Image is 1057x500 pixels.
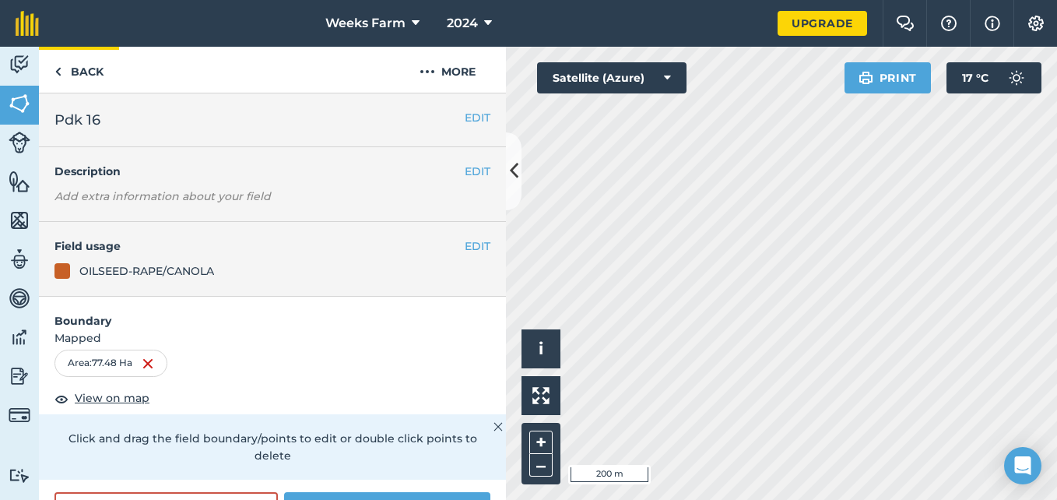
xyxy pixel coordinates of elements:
img: Four arrows, one pointing top left, one top right, one bottom right and the last bottom left [532,387,550,404]
button: 17 °C [946,62,1041,93]
img: svg+xml;base64,PHN2ZyB4bWxucz0iaHR0cDovL3d3dy53My5vcmcvMjAwMC9zdmciIHdpZHRoPSIyMCIgaGVpZ2h0PSIyNC... [420,62,435,81]
p: Click and drag the field boundary/points to edit or double click points to delete [54,430,490,465]
button: EDIT [465,109,490,126]
img: svg+xml;base64,PHN2ZyB4bWxucz0iaHR0cDovL3d3dy53My5vcmcvMjAwMC9zdmciIHdpZHRoPSIxNiIgaGVpZ2h0PSIyNC... [142,354,154,373]
img: Two speech bubbles overlapping with the left bubble in the forefront [896,16,915,31]
img: svg+xml;base64,PHN2ZyB4bWxucz0iaHR0cDovL3d3dy53My5vcmcvMjAwMC9zdmciIHdpZHRoPSIxOCIgaGVpZ2h0PSIyNC... [54,389,68,408]
h4: Boundary [39,297,506,329]
button: Satellite (Azure) [537,62,687,93]
span: Weeks Farm [325,14,406,33]
img: svg+xml;base64,PHN2ZyB4bWxucz0iaHR0cDovL3d3dy53My5vcmcvMjAwMC9zdmciIHdpZHRoPSI1NiIgaGVpZ2h0PSI2MC... [9,92,30,115]
div: Open Intercom Messenger [1004,447,1041,484]
img: svg+xml;base64,PD94bWwgdmVyc2lvbj0iMS4wIiBlbmNvZGluZz0idXRmLTgiPz4KPCEtLSBHZW5lcmF0b3I6IEFkb2JlIE... [9,326,30,349]
button: Print [845,62,932,93]
img: svg+xml;base64,PHN2ZyB4bWxucz0iaHR0cDovL3d3dy53My5vcmcvMjAwMC9zdmciIHdpZHRoPSI1NiIgaGVpZ2h0PSI2MC... [9,209,30,232]
img: A cog icon [1027,16,1045,31]
a: Back [39,47,119,93]
span: View on map [75,389,149,407]
img: svg+xml;base64,PD94bWwgdmVyc2lvbj0iMS4wIiBlbmNvZGluZz0idXRmLTgiPz4KPCEtLSBHZW5lcmF0b3I6IEFkb2JlIE... [9,468,30,483]
span: 17 ° C [962,62,989,93]
img: svg+xml;base64,PD94bWwgdmVyc2lvbj0iMS4wIiBlbmNvZGluZz0idXRmLTgiPz4KPCEtLSBHZW5lcmF0b3I6IEFkb2JlIE... [9,287,30,310]
img: svg+xml;base64,PD94bWwgdmVyc2lvbj0iMS4wIiBlbmNvZGluZz0idXRmLTgiPz4KPCEtLSBHZW5lcmF0b3I6IEFkb2JlIE... [9,364,30,388]
img: A question mark icon [939,16,958,31]
img: fieldmargin Logo [16,11,39,36]
img: svg+xml;base64,PD94bWwgdmVyc2lvbj0iMS4wIiBlbmNvZGluZz0idXRmLTgiPz4KPCEtLSBHZW5lcmF0b3I6IEFkb2JlIE... [9,132,30,153]
img: svg+xml;base64,PD94bWwgdmVyc2lvbj0iMS4wIiBlbmNvZGluZz0idXRmLTgiPz4KPCEtLSBHZW5lcmF0b3I6IEFkb2JlIE... [9,248,30,271]
span: 2024 [447,14,478,33]
button: EDIT [465,238,490,255]
a: Upgrade [778,11,867,36]
span: Pdk 16 [54,109,100,131]
img: svg+xml;base64,PHN2ZyB4bWxucz0iaHR0cDovL3d3dy53My5vcmcvMjAwMC9zdmciIHdpZHRoPSIyMiIgaGVpZ2h0PSIzMC... [493,417,503,436]
h4: Description [54,163,490,180]
button: i [521,329,560,368]
button: + [529,431,553,454]
img: svg+xml;base64,PHN2ZyB4bWxucz0iaHR0cDovL3d3dy53My5vcmcvMjAwMC9zdmciIHdpZHRoPSI5IiBoZWlnaHQ9IjI0Ii... [54,62,61,81]
img: svg+xml;base64,PD94bWwgdmVyc2lvbj0iMS4wIiBlbmNvZGluZz0idXRmLTgiPz4KPCEtLSBHZW5lcmF0b3I6IEFkb2JlIE... [1001,62,1032,93]
div: Area : 77.48 Ha [54,350,167,376]
img: svg+xml;base64,PHN2ZyB4bWxucz0iaHR0cDovL3d3dy53My5vcmcvMjAwMC9zdmciIHdpZHRoPSI1NiIgaGVpZ2h0PSI2MC... [9,170,30,193]
div: OILSEED-RAPE/CANOLA [79,262,214,280]
button: EDIT [465,163,490,180]
em: Add extra information about your field [54,189,271,203]
img: svg+xml;base64,PD94bWwgdmVyc2lvbj0iMS4wIiBlbmNvZGluZz0idXRmLTgiPz4KPCEtLSBHZW5lcmF0b3I6IEFkb2JlIE... [9,53,30,76]
button: – [529,454,553,477]
img: svg+xml;base64,PHN2ZyB4bWxucz0iaHR0cDovL3d3dy53My5vcmcvMjAwMC9zdmciIHdpZHRoPSIxNyIgaGVpZ2h0PSIxNy... [985,14,1000,33]
h4: Field usage [54,238,465,255]
button: More [389,47,506,93]
img: svg+xml;base64,PHN2ZyB4bWxucz0iaHR0cDovL3d3dy53My5vcmcvMjAwMC9zdmciIHdpZHRoPSIxOSIgaGVpZ2h0PSIyNC... [859,69,873,87]
img: svg+xml;base64,PD94bWwgdmVyc2lvbj0iMS4wIiBlbmNvZGluZz0idXRmLTgiPz4KPCEtLSBHZW5lcmF0b3I6IEFkb2JlIE... [9,404,30,426]
span: i [539,339,543,358]
span: Mapped [39,329,506,347]
button: View on map [54,389,149,408]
